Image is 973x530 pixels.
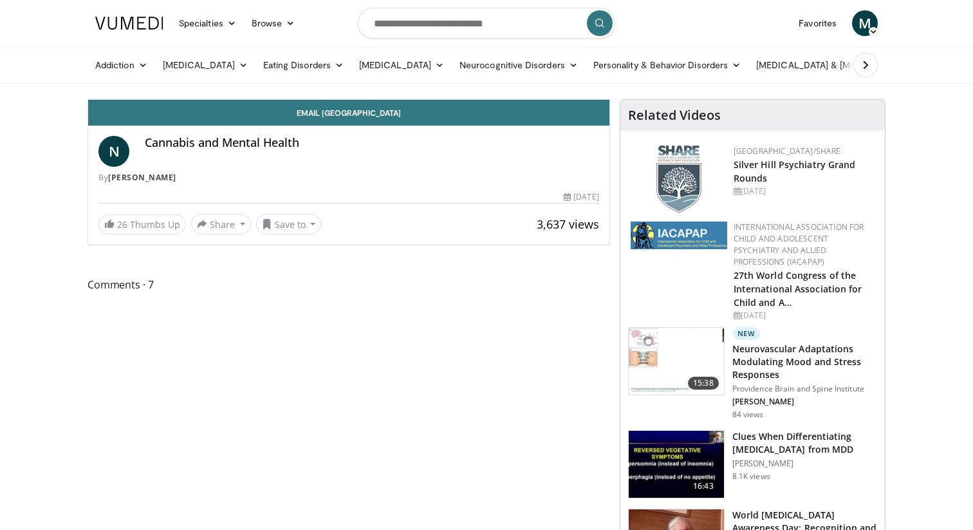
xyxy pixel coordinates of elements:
img: VuMedi Logo [95,17,163,30]
a: Eating Disorders [255,52,351,78]
p: 8.1K views [732,471,770,482]
span: Comments 7 [88,276,610,293]
img: f8aaeb6d-318f-4fcf-bd1d-54ce21f29e87.png.150x105_q85_autocrop_double_scale_upscale_version-0.2.png [656,146,701,213]
button: Share [191,214,251,234]
input: Search topics, interventions [358,8,615,39]
a: International Association for Child and Adolescent Psychiatry and Allied Professions (IACAPAP) [734,222,864,267]
p: New [732,327,761,340]
span: 16:43 [688,480,719,493]
img: 4562edde-ec7e-4758-8328-0659f7ef333d.150x105_q85_crop-smart_upscale.jpg [629,328,724,395]
a: [MEDICAL_DATA] [351,52,452,78]
a: Specialties [171,10,244,36]
a: Addiction [88,52,155,78]
a: Neurocognitive Disorders [452,52,586,78]
a: [MEDICAL_DATA] [155,52,255,78]
h3: Clues When Differentiating [MEDICAL_DATA] from MDD [732,430,877,456]
img: 2a9917ce-aac2-4f82-acde-720e532d7410.png.150x105_q85_autocrop_double_scale_upscale_version-0.2.png [631,222,727,249]
span: 3,637 views [537,216,599,232]
h3: Neurovascular Adaptations Modulating Mood and Stress Responses [732,343,877,381]
a: 15:38 New Neurovascular Adaptations Modulating Mood and Stress Responses Providence Brain and Spi... [628,327,877,420]
a: Favorites [791,10,844,36]
a: 27th World Congress of the International Association for Child and A… [734,269,862,308]
img: a6520382-d332-4ed3-9891-ee688fa49237.150x105_q85_crop-smart_upscale.jpg [629,431,724,498]
div: [DATE] [734,185,875,197]
a: 16:43 Clues When Differentiating [MEDICAL_DATA] from MDD [PERSON_NAME] 8.1K views [628,430,877,498]
p: Providence Brain and Spine Institute [732,384,877,394]
a: 26 Thumbs Up [98,214,186,234]
p: [PERSON_NAME] [732,459,877,469]
a: Email [GEOGRAPHIC_DATA] [88,100,609,126]
div: By [98,172,599,184]
a: [PERSON_NAME] [108,172,176,183]
span: 15:38 [688,377,719,390]
a: [GEOGRAPHIC_DATA]/SHARE [734,146,841,156]
a: [MEDICAL_DATA] & [MEDICAL_DATA] [748,52,932,78]
p: [PERSON_NAME] [732,397,877,407]
p: 84 views [732,410,764,420]
div: [DATE] [734,310,875,321]
button: Save to [256,214,322,234]
span: 26 [117,218,127,231]
a: Browse [244,10,303,36]
h4: Cannabis and Mental Health [145,136,599,150]
a: N [98,136,129,167]
h4: Related Videos [628,108,721,123]
div: [DATE] [564,191,598,203]
a: Silver Hill Psychiatry Grand Rounds [734,158,856,184]
a: M [852,10,878,36]
a: Personality & Behavior Disorders [586,52,748,78]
